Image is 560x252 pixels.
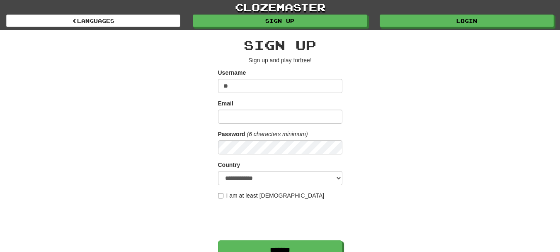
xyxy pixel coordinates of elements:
[300,57,310,64] u: free
[218,38,342,52] h2: Sign up
[218,130,245,138] label: Password
[6,15,180,27] a: Languages
[218,204,344,236] iframe: reCAPTCHA
[218,69,246,77] label: Username
[218,56,342,64] p: Sign up and play for !
[247,131,308,137] em: (6 characters minimum)
[218,191,325,200] label: I am at least [DEMOGRAPHIC_DATA]
[218,193,223,198] input: I am at least [DEMOGRAPHIC_DATA]
[193,15,367,27] a: Sign up
[218,161,240,169] label: Country
[218,99,233,108] label: Email
[380,15,554,27] a: Login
